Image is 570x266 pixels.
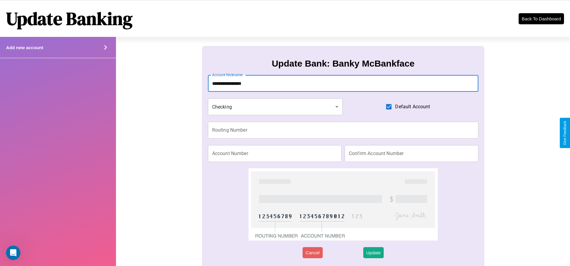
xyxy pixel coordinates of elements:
[395,103,430,110] span: Default Account
[6,246,20,260] iframe: Intercom live chat
[6,6,133,31] h1: Update Banking
[519,13,564,24] button: Back To Dashboard
[363,247,384,258] button: Update
[6,45,43,50] h4: Add new account
[208,98,343,115] div: Checking
[303,247,323,258] button: Cancel
[248,168,438,241] img: check
[212,72,243,77] label: Account Nickname
[563,121,567,145] div: Give Feedback
[272,58,414,69] h3: Update Bank: Banky McBankface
